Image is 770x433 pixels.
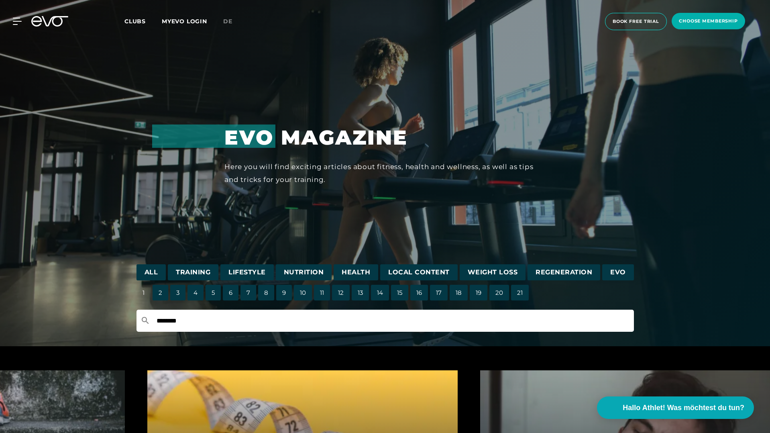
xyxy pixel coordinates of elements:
[352,285,369,300] span: 13
[410,288,428,298] a: 16
[679,18,738,25] span: choose membership
[187,285,204,300] span: 4
[669,13,748,30] a: choose membership
[294,288,312,298] a: 10
[240,288,256,298] a: 7
[136,285,151,300] span: 1
[223,17,242,26] a: de
[153,288,168,298] a: 2
[220,264,274,281] a: Lifestyle
[187,288,204,298] a: 4
[511,288,529,298] a: 21
[223,288,238,298] a: 6
[430,285,448,300] span: 17
[460,264,526,281] a: Weight loss
[332,288,350,298] a: 12
[153,285,168,300] span: 2
[391,285,408,300] span: 15
[602,264,634,281] a: EVO
[623,402,744,413] span: Hallo Athlet! Was möchtest du tun?
[162,18,207,25] a: MYEVO LOGIN
[124,17,162,25] a: Clubs
[410,285,428,300] span: 16
[170,288,185,298] a: 3
[613,18,659,25] span: book free trial
[276,288,292,298] a: 9
[511,285,529,300] span: 21
[430,288,448,298] a: 17
[136,288,151,298] a: 1
[450,285,468,300] span: 18
[332,285,350,300] span: 12
[489,285,509,300] span: 20
[371,285,389,300] span: 14
[597,396,754,419] button: Hallo Athlet! Was möchtest du tun?
[170,285,185,300] span: 3
[314,288,330,298] a: 11
[223,18,232,25] span: de
[470,288,487,298] a: 19
[223,285,238,300] span: 6
[489,288,509,298] a: 20
[258,288,274,298] a: 8
[136,264,166,281] a: All
[352,288,369,298] a: 13
[224,125,408,150] a: EVO Magazine
[206,285,221,300] span: 5
[470,285,487,300] span: 19
[371,288,389,298] a: 14
[240,285,256,300] span: 7
[391,288,408,298] a: 15
[224,160,546,186] div: Here you will find exciting articles about fitness, health and wellness, as well as tips and tric...
[294,285,312,300] span: 10
[314,285,330,300] span: 11
[276,285,292,300] span: 9
[334,264,378,281] a: Health
[528,264,600,281] a: Regeneration
[206,288,221,298] a: 5
[450,288,468,298] a: 18
[276,264,332,281] a: Nutrition
[380,264,458,281] a: Local Content
[168,264,218,281] a: Training
[258,285,274,300] span: 8
[124,18,146,25] span: Clubs
[603,13,669,30] a: book free trial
